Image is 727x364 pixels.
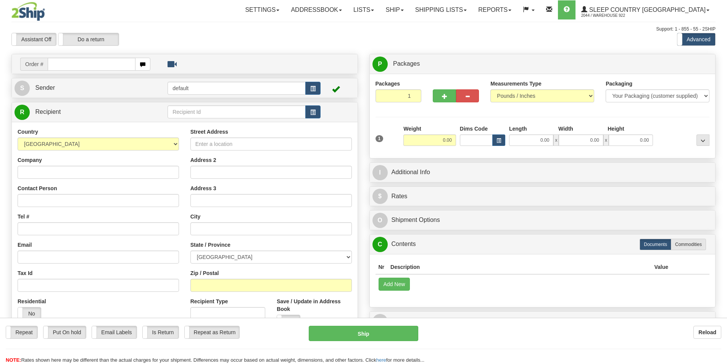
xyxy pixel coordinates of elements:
[20,58,48,71] span: Order #
[372,212,713,228] a: OShipment Options
[309,326,418,341] button: Ship
[185,326,239,338] label: Repeat as Return
[671,239,706,250] label: Commodities
[35,84,55,91] span: Sender
[190,138,352,150] input: Enter a location
[18,213,29,220] label: Tel #
[372,56,713,72] a: P Packages
[190,128,228,136] label: Street Address
[376,357,386,363] a: here
[490,80,542,87] label: Measurements Type
[387,260,651,274] th: Description
[696,134,709,146] div: ...
[372,314,713,329] a: RReturn Shipment
[372,165,713,180] a: IAdditional Info
[190,298,228,305] label: Recipient Type
[693,326,721,339] button: Reload
[18,307,41,320] label: No
[239,0,285,19] a: Settings
[393,60,420,67] span: Packages
[372,57,388,72] span: P
[168,105,306,118] input: Recipient Id
[372,189,388,204] span: $
[18,128,38,136] label: Country
[190,269,219,277] label: Zip / Postal
[587,6,706,13] span: Sleep Country [GEOGRAPHIC_DATA]
[35,108,61,115] span: Recipient
[372,237,388,252] span: C
[11,2,45,21] img: logo2044.jpg
[18,156,42,164] label: Company
[143,326,179,338] label: Is Return
[409,0,472,19] a: Shipping lists
[677,33,715,45] label: Advanced
[18,269,32,277] label: Tax Id
[575,0,715,19] a: Sleep Country [GEOGRAPHIC_DATA] 2044 / Warehouse 922
[285,0,348,19] a: Addressbook
[376,80,400,87] label: Packages
[372,213,388,228] span: O
[277,298,351,313] label: Save / Update in Address Book
[558,125,573,133] label: Width
[18,241,32,249] label: Email
[348,0,380,19] a: Lists
[6,357,21,363] span: NOTE:
[277,315,300,327] label: No
[12,33,56,45] label: Assistant Off
[190,184,216,192] label: Address 3
[379,278,410,291] button: Add New
[372,165,388,180] span: I
[372,189,713,204] a: $Rates
[18,298,46,305] label: Residential
[606,80,632,87] label: Packaging
[603,134,609,146] span: x
[372,314,388,329] span: R
[92,326,137,338] label: Email Labels
[15,104,151,120] a: R Recipient
[15,81,30,96] span: S
[15,105,30,120] span: R
[372,236,713,252] a: CContents
[58,33,119,45] label: Do a return
[44,326,86,338] label: Put On hold
[190,156,216,164] label: Address 2
[553,134,559,146] span: x
[509,125,527,133] label: Length
[190,241,231,249] label: State / Province
[608,125,624,133] label: Height
[651,260,671,274] th: Value
[376,135,384,142] span: 1
[472,0,517,19] a: Reports
[11,26,716,32] div: Support: 1 - 855 - 55 - 2SHIP
[18,184,57,192] label: Contact Person
[581,12,638,19] span: 2044 / Warehouse 922
[403,125,421,133] label: Weight
[640,239,671,250] label: Documents
[698,329,716,335] b: Reload
[15,80,168,96] a: S Sender
[376,260,388,274] th: Nr
[190,213,200,220] label: City
[709,143,726,221] iframe: chat widget
[6,326,37,338] label: Repeat
[168,82,306,95] input: Sender Id
[380,0,409,19] a: Ship
[460,125,488,133] label: Dims Code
